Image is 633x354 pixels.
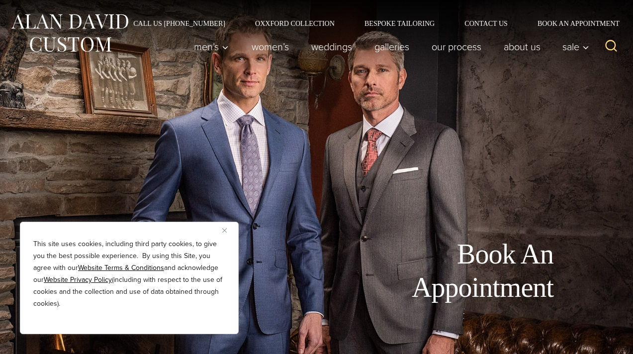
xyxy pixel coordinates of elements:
a: Call Us [PHONE_NUMBER] [118,20,240,27]
a: Galleries [363,37,420,57]
img: Close [222,228,227,233]
nav: Primary Navigation [183,37,595,57]
button: Close [222,224,234,236]
p: This site uses cookies, including third party cookies, to give you the best possible experience. ... [33,238,225,310]
img: Alan David Custom [10,11,129,55]
nav: Secondary Navigation [118,20,623,27]
a: Our Process [420,37,492,57]
span: Men’s [194,42,229,52]
span: Sale [562,42,589,52]
a: Bespoke Tailoring [350,20,450,27]
h1: Book An Appointment [330,238,553,304]
a: Oxxford Collection [240,20,350,27]
a: Book an Appointment [523,20,623,27]
a: Women’s [240,37,300,57]
button: View Search Form [599,35,623,59]
a: Website Terms & Conditions [78,263,164,273]
a: About Us [492,37,551,57]
a: Contact Us [450,20,523,27]
a: weddings [300,37,363,57]
a: Website Privacy Policy [44,274,112,285]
